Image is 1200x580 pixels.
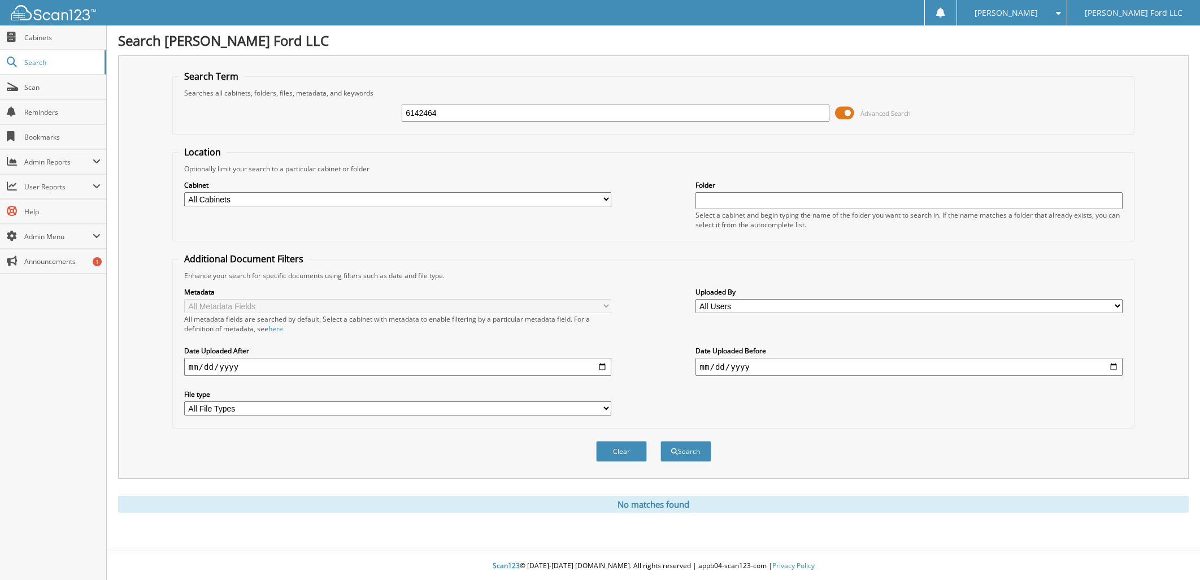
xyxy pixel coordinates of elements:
label: File type [184,389,612,399]
span: [PERSON_NAME] Ford LLC [1085,10,1182,16]
div: Searches all cabinets, folders, files, metadata, and keywords [179,88,1129,98]
span: Admin Reports [24,157,93,167]
span: Search [24,58,99,67]
div: 1 [93,257,102,266]
label: Date Uploaded After [184,346,612,356]
h1: Search [PERSON_NAME] Ford LLC [118,31,1189,50]
legend: Search Term [179,70,244,83]
input: end [695,358,1123,376]
label: Date Uploaded Before [695,346,1123,356]
legend: Additional Document Filters [179,253,309,265]
span: Scan [24,83,101,92]
span: Announcements [24,257,101,266]
label: Folder [695,180,1123,190]
span: Scan123 [493,561,520,570]
legend: Location [179,146,227,158]
div: Enhance your search for specific documents using filters such as date and file type. [179,271,1129,280]
span: Reminders [24,107,101,117]
label: Metadata [184,287,612,297]
button: Clear [596,441,647,462]
label: Cabinet [184,180,612,190]
a: here [268,324,283,334]
span: Advanced Search [860,109,911,118]
span: Admin Menu [24,232,93,241]
a: Privacy Policy [772,561,815,570]
div: All metadata fields are searched by default. Select a cabinet with metadata to enable filtering b... [184,314,612,334]
div: © [DATE]-[DATE] [DOMAIN_NAME]. All rights reserved | appb04-scan123-com | [107,552,1200,580]
span: Cabinets [24,33,101,42]
span: [PERSON_NAME] [975,10,1038,16]
div: Select a cabinet and begin typing the name of the folder you want to search in. If the name match... [695,210,1123,230]
input: start [184,358,612,376]
label: Uploaded By [695,287,1123,297]
div: No matches found [118,496,1189,513]
button: Search [660,441,711,462]
span: User Reports [24,182,93,192]
div: Optionally limit your search to a particular cabinet or folder [179,164,1129,174]
span: Bookmarks [24,132,101,142]
img: scan123-logo-white.svg [11,5,96,20]
span: Help [24,207,101,217]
